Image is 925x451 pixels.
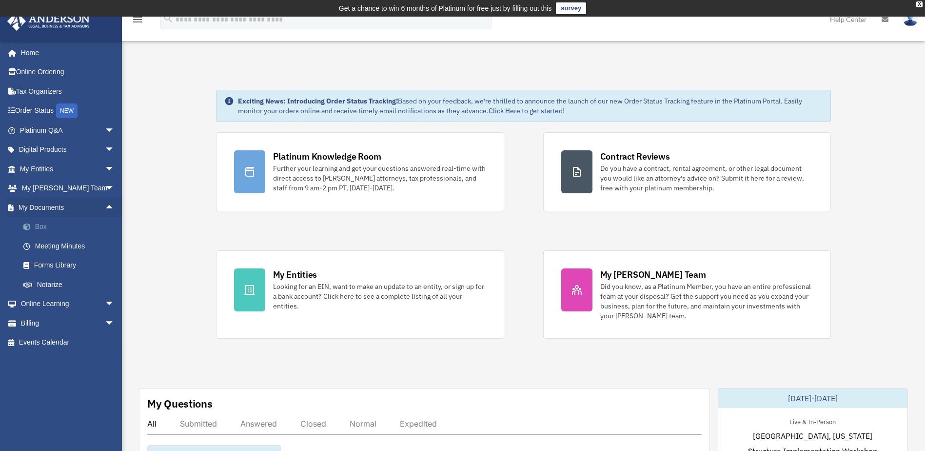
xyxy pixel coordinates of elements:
[7,198,129,217] a: My Documentsarrow_drop_up
[600,268,706,281] div: My [PERSON_NAME] Team
[238,96,823,116] div: Based on your feedback, we're thrilled to announce the launch of our new Order Status Tracking fe...
[4,12,93,31] img: Anderson Advisors Platinum Portal
[105,159,124,179] span: arrow_drop_down
[105,121,124,141] span: arrow_drop_down
[718,389,907,408] div: [DATE]-[DATE]
[753,430,872,442] span: [GEOGRAPHIC_DATA], [US_STATE]
[180,419,217,429] div: Submitted
[7,159,129,179] a: My Entitiesarrow_drop_down
[903,12,918,26] img: User Pic
[600,150,670,163] div: Contract Reviews
[216,250,504,339] a: My Entities Looking for an EIN, want to make an update to an entity, or sign up for a bank accoun...
[105,179,124,199] span: arrow_drop_down
[7,333,129,352] a: Events Calendar
[273,268,317,281] div: My Entities
[543,250,831,339] a: My [PERSON_NAME] Team Did you know, as a Platinum Member, you have an entire professional team at...
[132,17,143,25] a: menu
[350,419,376,429] div: Normal
[14,275,129,294] a: Notarize
[7,101,129,121] a: Order StatusNEW
[14,256,129,275] a: Forms Library
[216,132,504,211] a: Platinum Knowledge Room Further your learning and get your questions answered real-time with dire...
[556,2,586,14] a: survey
[7,121,129,140] a: Platinum Q&Aarrow_drop_down
[339,2,552,14] div: Get a chance to win 6 months of Platinum for free just by filling out this
[240,419,277,429] div: Answered
[7,313,129,333] a: Billingarrow_drop_down
[7,62,129,82] a: Online Ordering
[7,82,129,101] a: Tax Organizers
[273,164,486,193] div: Further your learning and get your questions answered real-time with direct access to [PERSON_NAM...
[7,43,124,62] a: Home
[600,282,813,321] div: Did you know, as a Platinum Member, you have an entire professional team at your disposal? Get th...
[56,103,78,118] div: NEW
[14,236,129,256] a: Meeting Minutes
[7,140,129,160] a: Digital Productsarrow_drop_down
[105,140,124,160] span: arrow_drop_down
[105,313,124,333] span: arrow_drop_down
[400,419,437,429] div: Expedited
[7,294,129,314] a: Online Learningarrow_drop_down
[105,198,124,218] span: arrow_drop_up
[273,282,486,311] div: Looking for an EIN, want to make an update to an entity, or sign up for a bank account? Click her...
[147,419,157,429] div: All
[105,294,124,314] span: arrow_drop_down
[600,164,813,193] div: Do you have a contract, rental agreement, or other legal document you would like an attorney's ad...
[14,217,129,237] a: Box
[300,419,326,429] div: Closed
[916,1,923,7] div: close
[543,132,831,211] a: Contract Reviews Do you have a contract, rental agreement, or other legal document you would like...
[782,416,844,426] div: Live & In-Person
[273,150,381,163] div: Platinum Knowledge Room
[238,97,398,105] strong: Exciting News: Introducing Order Status Tracking!
[147,396,213,411] div: My Questions
[163,13,174,24] i: search
[7,179,129,198] a: My [PERSON_NAME] Teamarrow_drop_down
[132,14,143,25] i: menu
[489,106,565,115] a: Click Here to get started!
